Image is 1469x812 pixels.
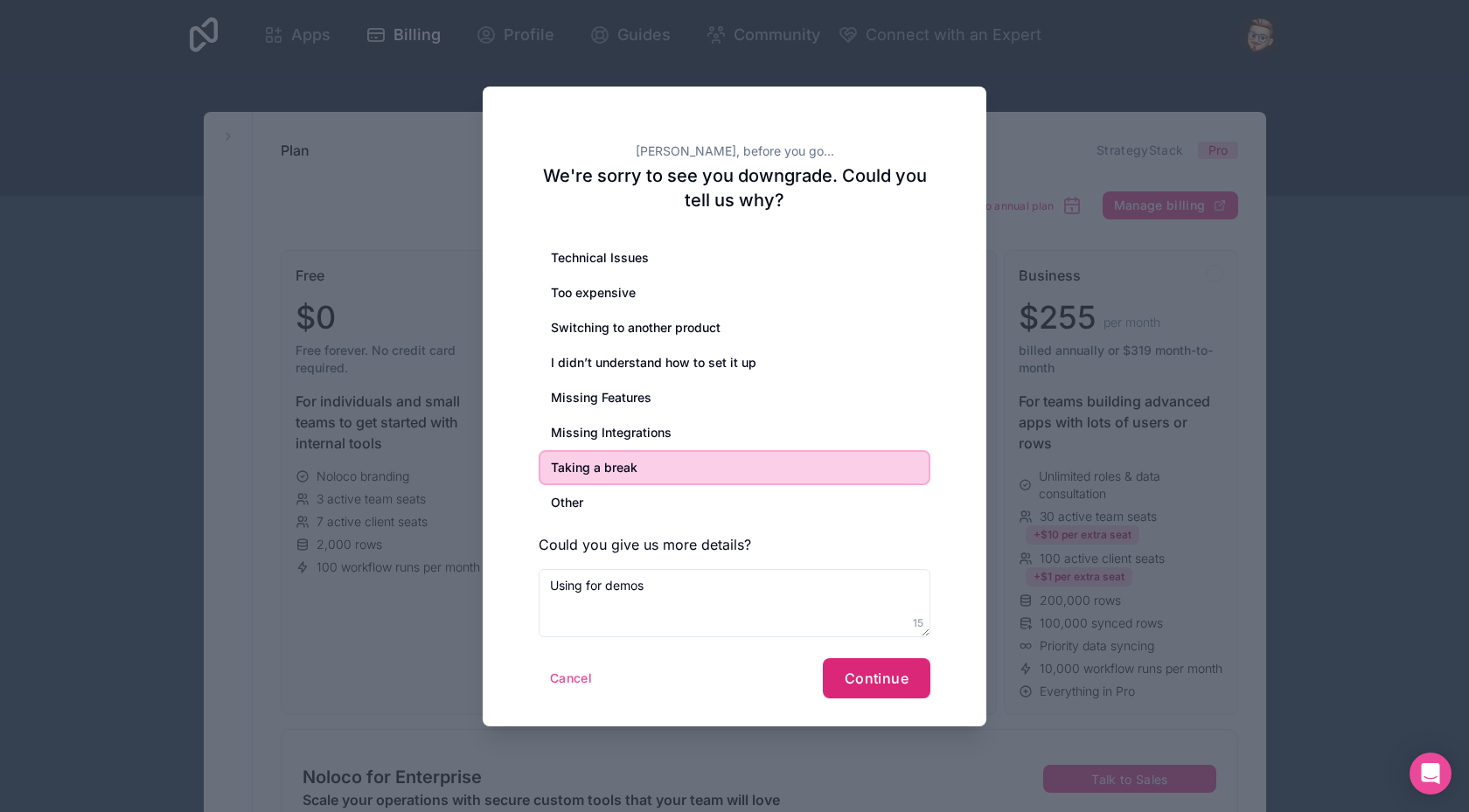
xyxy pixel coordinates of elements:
div: Technical Issues [539,240,930,275]
div: Taking a break [539,450,930,485]
h2: We're sorry to see you downgrade. Could you tell us why? [539,163,930,212]
div: Too expensive [539,275,930,310]
h3: Could you give us more details? [539,534,930,555]
div: Open Intercom Messenger [1410,753,1452,795]
div: Other [539,485,930,520]
div: Switching to another product [539,310,930,345]
span: Continue [845,670,909,687]
textarea: Using for demos [539,569,930,637]
div: I didn’t understand how to set it up [539,345,930,380]
button: Cancel [539,664,603,692]
h2: [PERSON_NAME], before you go... [539,142,930,160]
div: Missing Integrations [539,415,930,450]
button: Continue [823,658,930,698]
div: Missing Features [539,380,930,415]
